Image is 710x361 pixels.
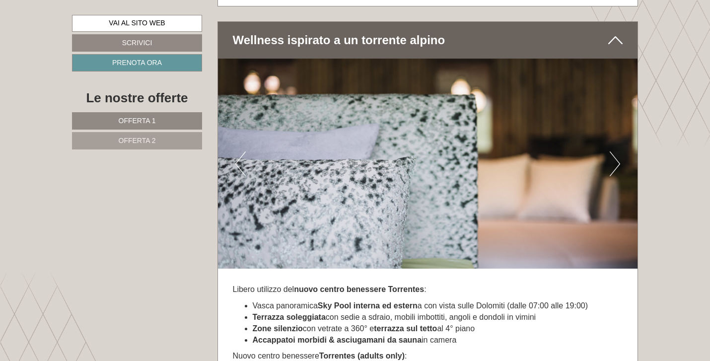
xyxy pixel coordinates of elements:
[253,335,623,346] li: in camera
[72,15,202,32] a: Vai al sito web
[374,324,437,333] strong: terrazza sul tetto
[119,137,156,144] span: Offerta 2
[119,117,156,125] span: Offerta 1
[235,151,246,176] button: Previous
[72,54,202,72] a: Prenota ora
[294,285,424,293] strong: nuovo centro benessere Torrentes
[218,22,638,59] div: Wellness ispirato a un torrente alpino
[318,301,418,310] strong: Sky Pool interna ed estern
[253,336,422,344] strong: Accappatoi morbidi & asciugamani da sauna
[253,300,623,312] li: Vasca panoramica a con vista sulle Dolomiti (dalle 07:00 alle 19:00)
[253,324,303,333] strong: Zone silenzio
[72,89,202,107] div: Le nostre offerte
[253,312,623,323] li: con sedie a sdraio, mobili imbottiti, angoli e dondoli in vimini
[253,323,623,335] li: con vetrate a 360° e al 4° piano
[72,34,202,52] a: Scrivici
[319,352,405,360] strong: Torrentes (adults only)
[610,151,620,176] button: Next
[253,313,326,321] strong: Terrazza soleggiata
[233,284,623,295] p: Libero utilizzo del :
